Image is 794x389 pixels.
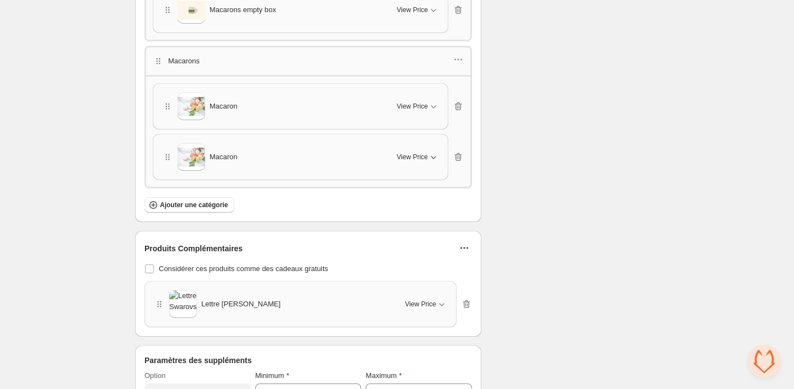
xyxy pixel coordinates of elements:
span: Macarons empty box [210,4,276,15]
img: Macaron [178,97,205,115]
span: View Price [397,153,428,161]
span: Produits Complémentaires [144,243,243,254]
label: Minimum [255,370,289,381]
button: View Price [390,1,446,19]
span: Macaron [210,101,238,112]
span: View Price [397,6,428,14]
img: Macaron [178,148,205,166]
span: View Price [405,300,436,309]
button: View Price [399,295,454,313]
img: Lettre Swarovski [169,290,197,318]
p: Macarons [168,56,200,67]
span: Lettre [PERSON_NAME] [201,299,281,310]
span: Considérer ces produits comme des cadeaux gratuits [159,264,328,273]
label: Maximum [366,370,401,381]
button: View Price [390,98,446,115]
span: View Price [397,102,428,111]
label: Option [144,370,165,381]
button: View Price [390,148,446,166]
button: Ajouter une catégorie [144,197,234,213]
a: Open chat [748,345,781,378]
span: Macaron [210,152,238,163]
span: Ajouter une catégorie [160,201,228,209]
span: Paramètres des suppléments [144,355,252,366]
img: Macarons empty box [178,1,205,19]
